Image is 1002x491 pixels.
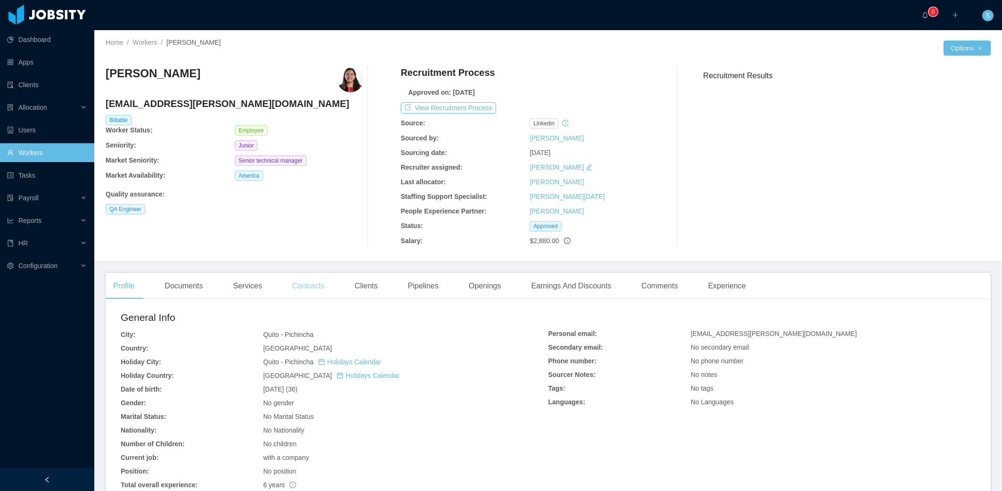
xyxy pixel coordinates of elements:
b: Quality assurance : [106,190,165,198]
div: Profile [106,273,142,299]
span: / [161,39,163,46]
b: People Experience Partner: [401,207,487,215]
h4: [EMAIL_ADDRESS][PERSON_NAME][DOMAIN_NAME] [106,97,364,110]
b: City: [121,331,135,338]
b: Languages: [548,398,586,406]
b: Salary: [401,237,423,245]
a: Home [106,39,123,46]
span: Junior [235,140,258,151]
b: Source: [401,119,425,127]
div: Services [225,273,269,299]
span: No secondary email [691,344,749,351]
b: Recruiter assigned: [401,164,463,171]
div: Comments [634,273,685,299]
span: No position [263,467,296,475]
h2: General Info [121,310,548,325]
span: Configuration [18,262,58,270]
b: Status: [401,222,423,229]
span: Quito - Pichincha [263,358,381,366]
span: [DATE] [530,149,550,156]
span: No Languages [691,398,734,406]
span: Reports [18,217,41,224]
a: Workers [132,39,157,46]
i: icon: edit [586,164,592,171]
button: Optionsicon: down [944,41,991,56]
a: icon: appstoreApps [7,53,87,72]
b: Sourcer Notes: [548,371,596,378]
b: Sourcing date: [401,149,447,156]
b: Position: [121,467,149,475]
span: No phone number [691,357,744,365]
i: icon: setting [7,262,14,269]
span: [EMAIL_ADDRESS][PERSON_NAME][DOMAIN_NAME] [691,330,857,337]
div: Documents [157,273,210,299]
img: 05899570-5fe8-11e9-b4f2-8d256d9ab606_5d951d937544c-400w.png [337,66,364,92]
span: No Nationality [263,426,304,434]
span: [GEOGRAPHIC_DATA] [263,372,399,379]
div: Clients [347,273,385,299]
sup: 0 [928,7,938,16]
a: icon: profileTasks [7,166,87,185]
i: icon: solution [7,104,14,111]
a: [PERSON_NAME] [530,134,584,142]
a: icon: auditClients [7,75,87,94]
a: icon: calendarHolidays Calendar [318,358,381,366]
span: 6 years [263,481,296,489]
b: Secondary email: [548,344,603,351]
span: America [235,171,263,181]
b: Tags: [548,385,565,392]
b: Country: [121,344,148,352]
i: icon: file-protect [7,195,14,201]
a: icon: calendarHolidays Calendar [337,372,399,379]
span: [PERSON_NAME] [166,39,221,46]
h3: [PERSON_NAME] [106,66,200,81]
span: Approved [530,221,561,231]
span: No Marital Status [263,413,314,420]
i: icon: bell [922,12,928,18]
b: Personal email: [548,330,597,337]
a: [PERSON_NAME] [530,178,584,186]
b: Current job: [121,454,158,461]
a: icon: robotUsers [7,121,87,139]
b: Phone number: [548,357,597,365]
b: Nationality: [121,426,157,434]
a: [PERSON_NAME] [530,164,584,171]
span: QA Engineer [106,204,145,214]
h3: Recruitment Results [703,70,991,82]
div: Experience [701,273,754,299]
span: info-circle [290,482,296,488]
div: Contracts [285,273,332,299]
span: No children [263,440,297,448]
span: $2,880.00 [530,237,559,245]
button: icon: exportView Recruitment Process [401,102,496,114]
span: info-circle [564,237,571,244]
span: [DATE] (36) [263,385,298,393]
h4: Recruitment Process [401,66,495,79]
div: Pipelines [400,273,446,299]
span: Quito - Pichincha [263,331,314,338]
i: icon: calendar [337,372,343,379]
span: Employee [235,125,267,136]
div: No tags [691,384,976,393]
b: Worker Status: [106,126,152,134]
div: Earnings And Discounts [523,273,619,299]
b: Holiday Country: [121,372,174,379]
span: Payroll [18,194,39,202]
a: icon: pie-chartDashboard [7,30,87,49]
a: icon: userWorkers [7,143,87,162]
b: Market Availability: [106,172,166,179]
span: S [985,10,990,21]
b: Number of Children: [121,440,184,448]
i: icon: plus [952,12,959,18]
span: [GEOGRAPHIC_DATA] [263,344,332,352]
a: icon: exportView Recruitment Process [401,104,496,112]
i: icon: calendar [318,359,325,365]
b: Approved on: [DATE] [408,89,475,96]
a: [PERSON_NAME] [530,207,584,215]
b: Holiday City: [121,358,161,366]
span: Senior technical manager [235,155,306,166]
b: Seniority: [106,141,136,149]
b: Date of birth: [121,385,162,393]
span: No gender [263,399,294,407]
i: icon: history [562,120,569,126]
